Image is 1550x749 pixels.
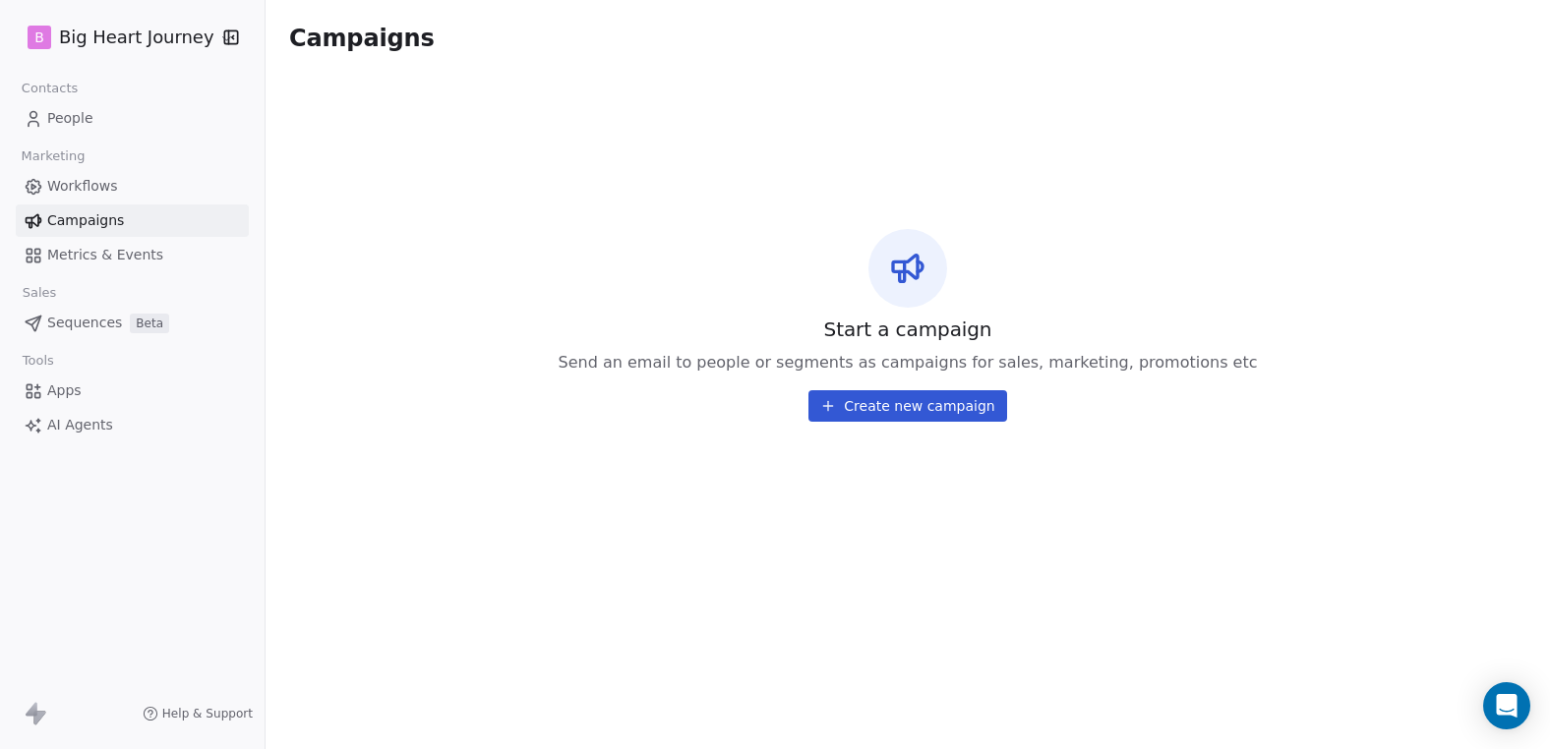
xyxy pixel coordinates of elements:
div: Open Intercom Messenger [1483,682,1530,729]
span: Apps [47,380,82,401]
a: SequencesBeta [16,307,249,339]
a: Campaigns [16,204,249,237]
button: Create new campaign [808,390,1006,422]
span: Contacts [13,74,87,103]
span: Start a campaign [824,316,992,343]
span: Tools [14,346,62,375]
span: B [34,28,44,47]
a: AI Agents [16,409,249,441]
span: Workflows [47,176,118,197]
span: Beta [130,314,169,333]
span: Campaigns [47,210,124,231]
a: Workflows [16,170,249,202]
span: Big Heart Journey [59,25,214,50]
span: Sequences [47,313,122,333]
span: People [47,108,93,129]
a: People [16,102,249,135]
a: Help & Support [143,706,253,721]
span: Send an email to people or segments as campaigns for sales, marketing, promotions etc [559,351,1258,374]
a: Metrics & Events [16,239,249,271]
span: Marketing [13,142,93,171]
span: AI Agents [47,415,113,435]
span: Sales [14,278,65,308]
a: Apps [16,374,249,407]
span: Campaigns [289,24,435,51]
span: Metrics & Events [47,245,163,265]
span: Help & Support [162,706,253,721]
button: BBig Heart Journey [24,21,209,54]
